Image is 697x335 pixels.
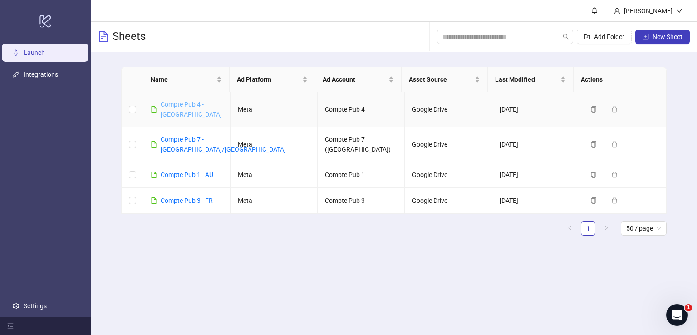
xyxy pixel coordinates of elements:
span: delete [611,141,618,148]
li: Previous Page [563,221,577,236]
th: Ad Account [315,67,402,92]
span: Ad Platform [237,74,301,84]
span: delete [611,106,618,113]
td: Meta [231,162,318,188]
span: Name [151,74,215,84]
span: user [614,8,620,14]
span: Add Folder [594,33,624,40]
td: Meta [231,127,318,162]
span: file [151,197,157,204]
th: Actions [574,67,660,92]
span: copy [590,197,597,204]
span: file [151,106,157,113]
td: [DATE] [492,188,579,214]
th: Ad Platform [230,67,316,92]
span: file [151,172,157,178]
button: right [599,221,614,236]
a: Compte Pub 3 - FR [161,197,213,204]
span: folder-add [584,34,590,40]
span: file [151,141,157,148]
td: [DATE] [492,92,579,127]
td: Google Drive [405,92,492,127]
span: New Sheet [653,33,682,40]
td: Google Drive [405,162,492,188]
span: plus-square [643,34,649,40]
span: 1 [685,304,692,311]
td: Compte Pub 7 ([GEOGRAPHIC_DATA]) [318,127,405,162]
td: Compte Pub 4 [318,92,405,127]
span: copy [590,172,597,178]
span: down [676,8,682,14]
span: Asset Source [409,74,473,84]
span: copy [590,141,597,148]
th: Last Modified [488,67,574,92]
td: Google Drive [405,188,492,214]
td: Meta [231,92,318,127]
span: right [604,225,609,231]
button: Add Folder [577,30,632,44]
div: Page Size [621,221,667,236]
span: Ad Account [323,74,387,84]
a: Launch [24,49,45,56]
iframe: Intercom live chat [666,304,688,326]
th: Name [143,67,230,92]
li: Next Page [599,221,614,236]
th: Asset Source [402,67,488,92]
a: Integrations [24,71,58,78]
td: [DATE] [492,127,579,162]
a: 1 [581,222,595,235]
span: delete [611,197,618,204]
span: left [567,225,573,231]
span: search [563,34,569,40]
a: Settings [24,302,47,310]
a: Compte Pub 1 - AU [161,171,213,178]
td: Google Drive [405,127,492,162]
span: menu-fold [7,323,14,329]
td: Compte Pub 1 [318,162,405,188]
button: left [563,221,577,236]
td: [DATE] [492,162,579,188]
a: Compte Pub 4 - [GEOGRAPHIC_DATA] [161,101,222,118]
div: [PERSON_NAME] [620,6,676,16]
span: Last Modified [495,74,559,84]
a: Compte Pub 7 - [GEOGRAPHIC_DATA]/[GEOGRAPHIC_DATA] [161,136,286,153]
button: New Sheet [635,30,690,44]
td: Compte Pub 3 [318,188,405,214]
h3: Sheets [113,30,146,44]
span: delete [611,172,618,178]
span: bell [591,7,598,14]
span: file-text [98,31,109,42]
span: copy [590,106,597,113]
td: Meta [231,188,318,214]
span: 50 / page [626,222,661,235]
